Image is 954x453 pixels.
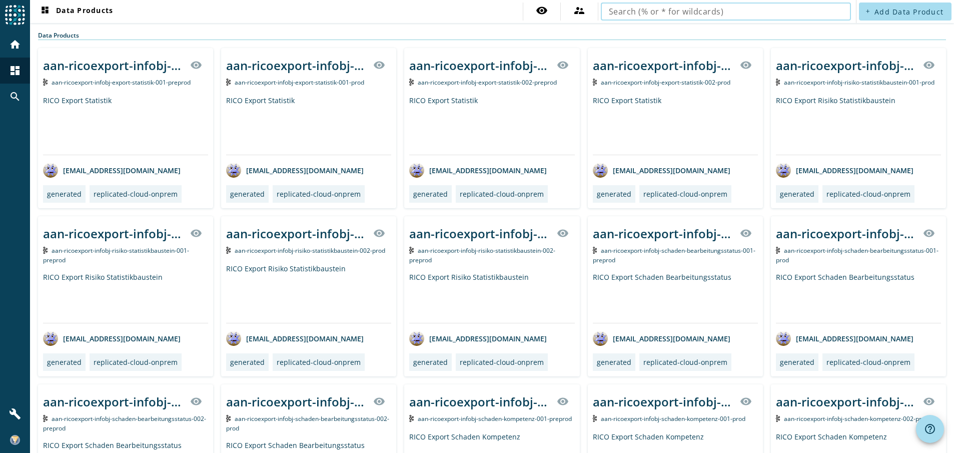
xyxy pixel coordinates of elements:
[776,272,941,323] div: RICO Export Schaden Bearbeitungsstatus
[43,414,206,432] span: Kafka Topic: aan-ricoexport-infobj-schaden-bearbeitungsstatus-002-preprod
[226,414,389,432] span: Kafka Topic: aan-ricoexport-infobj-schaden-bearbeitungsstatus-002-prod
[226,79,231,86] img: Kafka Topic: aan-ricoexport-infobj-export-statistik-001-prod
[230,189,265,199] div: generated
[826,357,910,367] div: replicated-cloud-onprem
[409,163,547,178] div: [EMAIL_ADDRESS][DOMAIN_NAME]
[601,414,745,423] span: Kafka Topic: aan-ricoexport-infobj-schaden-kompetenz-001-prod
[373,227,385,239] mat-icon: visibility
[460,357,544,367] div: replicated-cloud-onprem
[43,79,48,86] img: Kafka Topic: aan-ricoexport-infobj-export-statistik-001-preprod
[94,357,178,367] div: replicated-cloud-onprem
[190,59,202,71] mat-icon: visibility
[226,96,391,155] div: RICO Export Statistik
[235,78,364,87] span: Kafka Topic: aan-ricoexport-infobj-export-statistik-001-prod
[409,331,547,346] div: [EMAIL_ADDRESS][DOMAIN_NAME]
[226,415,231,422] img: Kafka Topic: aan-ricoexport-infobj-schaden-bearbeitungsstatus-002-prod
[43,57,184,74] div: aan-ricoexport-infobj-export-statistik-001-_stage_
[776,247,780,254] img: Kafka Topic: aan-ricoexport-infobj-schaden-bearbeitungsstatus-001-prod
[47,189,82,199] div: generated
[226,264,391,323] div: RICO Export Risiko Statistikbaustein
[776,96,941,155] div: RICO Export Risiko Statistikbaustein
[924,423,936,435] mat-icon: help_outline
[776,79,780,86] img: Kafka Topic: aan-ricoexport-infobj-risiko-statistikbaustein-001-prod
[226,331,241,346] img: avatar
[413,357,448,367] div: generated
[593,415,597,422] img: Kafka Topic: aan-ricoexport-infobj-schaden-kompetenz-001-prod
[784,414,928,423] span: Kafka Topic: aan-ricoexport-infobj-schaden-kompetenz-002-prod
[43,163,58,178] img: avatar
[573,5,585,17] mat-icon: supervisor_account
[740,227,752,239] mat-icon: visibility
[226,247,231,254] img: Kafka Topic: aan-ricoexport-infobj-risiko-statistikbaustein-002-prod
[43,225,184,242] div: aan-ricoexport-infobj-risiko-statistikbaustein-001-_stage_
[409,331,424,346] img: avatar
[409,272,574,323] div: RICO Export Risiko Statistikbaustein
[593,163,730,178] div: [EMAIL_ADDRESS][DOMAIN_NAME]
[826,189,910,199] div: replicated-cloud-onprem
[235,246,385,255] span: Kafka Topic: aan-ricoexport-infobj-risiko-statistikbaustein-002-prod
[226,331,364,346] div: [EMAIL_ADDRESS][DOMAIN_NAME]
[780,189,814,199] div: generated
[35,3,117,21] button: Data Products
[593,246,756,264] span: Kafka Topic: aan-ricoexport-infobj-schaden-bearbeitungsstatus-001-preprod
[43,246,189,264] span: Kafka Topic: aan-ricoexport-infobj-risiko-statistikbaustein-001-preprod
[373,59,385,71] mat-icon: visibility
[776,331,913,346] div: [EMAIL_ADDRESS][DOMAIN_NAME]
[226,163,364,178] div: [EMAIL_ADDRESS][DOMAIN_NAME]
[52,78,191,87] span: Kafka Topic: aan-ricoexport-infobj-export-statistik-001-preprod
[776,163,791,178] img: avatar
[277,189,361,199] div: replicated-cloud-onprem
[859,3,951,21] button: Add Data Product
[418,78,557,87] span: Kafka Topic: aan-ricoexport-infobj-export-statistik-002-preprod
[593,393,734,410] div: aan-ricoexport-infobj-schaden-kompetenz-001-_stage_
[190,395,202,407] mat-icon: visibility
[923,59,935,71] mat-icon: visibility
[593,96,758,155] div: RICO Export Statistik
[226,163,241,178] img: avatar
[593,57,734,74] div: aan-ricoexport-infobj-export-statistik-002-_stage_
[418,414,572,423] span: Kafka Topic: aan-ricoexport-infobj-schaden-kompetenz-001-preprod
[413,189,448,199] div: generated
[643,189,727,199] div: replicated-cloud-onprem
[780,357,814,367] div: generated
[460,189,544,199] div: replicated-cloud-onprem
[43,247,48,254] img: Kafka Topic: aan-ricoexport-infobj-risiko-statistikbaustein-001-preprod
[409,96,574,155] div: RICO Export Statistik
[39,6,113,18] span: Data Products
[409,79,414,86] img: Kafka Topic: aan-ricoexport-infobj-export-statistik-002-preprod
[226,57,367,74] div: aan-ricoexport-infobj-export-statistik-001-_stage_
[409,225,550,242] div: aan-ricoexport-infobj-risiko-statistikbaustein-002-_stage_
[874,7,943,17] span: Add Data Product
[373,395,385,407] mat-icon: visibility
[47,357,82,367] div: generated
[39,6,51,18] mat-icon: dashboard
[9,39,21,51] mat-icon: home
[43,331,58,346] img: avatar
[230,357,265,367] div: generated
[776,246,939,264] span: Kafka Topic: aan-ricoexport-infobj-schaden-bearbeitungsstatus-001-prod
[593,225,734,242] div: aan-ricoexport-infobj-schaden-bearbeitungsstatus-001-_stage_
[557,227,569,239] mat-icon: visibility
[593,272,758,323] div: RICO Export Schaden Bearbeitungsstatus
[409,393,550,410] div: aan-ricoexport-infobj-schaden-kompetenz-001-_stage_
[597,189,631,199] div: generated
[923,227,935,239] mat-icon: visibility
[557,59,569,71] mat-icon: visibility
[43,163,181,178] div: [EMAIL_ADDRESS][DOMAIN_NAME]
[409,247,414,254] img: Kafka Topic: aan-ricoexport-infobj-risiko-statistikbaustein-002-preprod
[776,225,917,242] div: aan-ricoexport-infobj-schaden-bearbeitungsstatus-001-_stage_
[923,395,935,407] mat-icon: visibility
[43,415,48,422] img: Kafka Topic: aan-ricoexport-infobj-schaden-bearbeitungsstatus-002-preprod
[593,79,597,86] img: Kafka Topic: aan-ricoexport-infobj-export-statistik-002-prod
[43,96,208,155] div: RICO Export Statistik
[536,5,548,17] mat-icon: visibility
[409,163,424,178] img: avatar
[9,408,21,420] mat-icon: build
[409,246,555,264] span: Kafka Topic: aan-ricoexport-infobj-risiko-statistikbaustein-002-preprod
[190,227,202,239] mat-icon: visibility
[776,415,780,422] img: Kafka Topic: aan-ricoexport-infobj-schaden-kompetenz-002-prod
[43,331,181,346] div: [EMAIL_ADDRESS][DOMAIN_NAME]
[226,225,367,242] div: aan-ricoexport-infobj-risiko-statistikbaustein-002-_stage_
[643,357,727,367] div: replicated-cloud-onprem
[597,357,631,367] div: generated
